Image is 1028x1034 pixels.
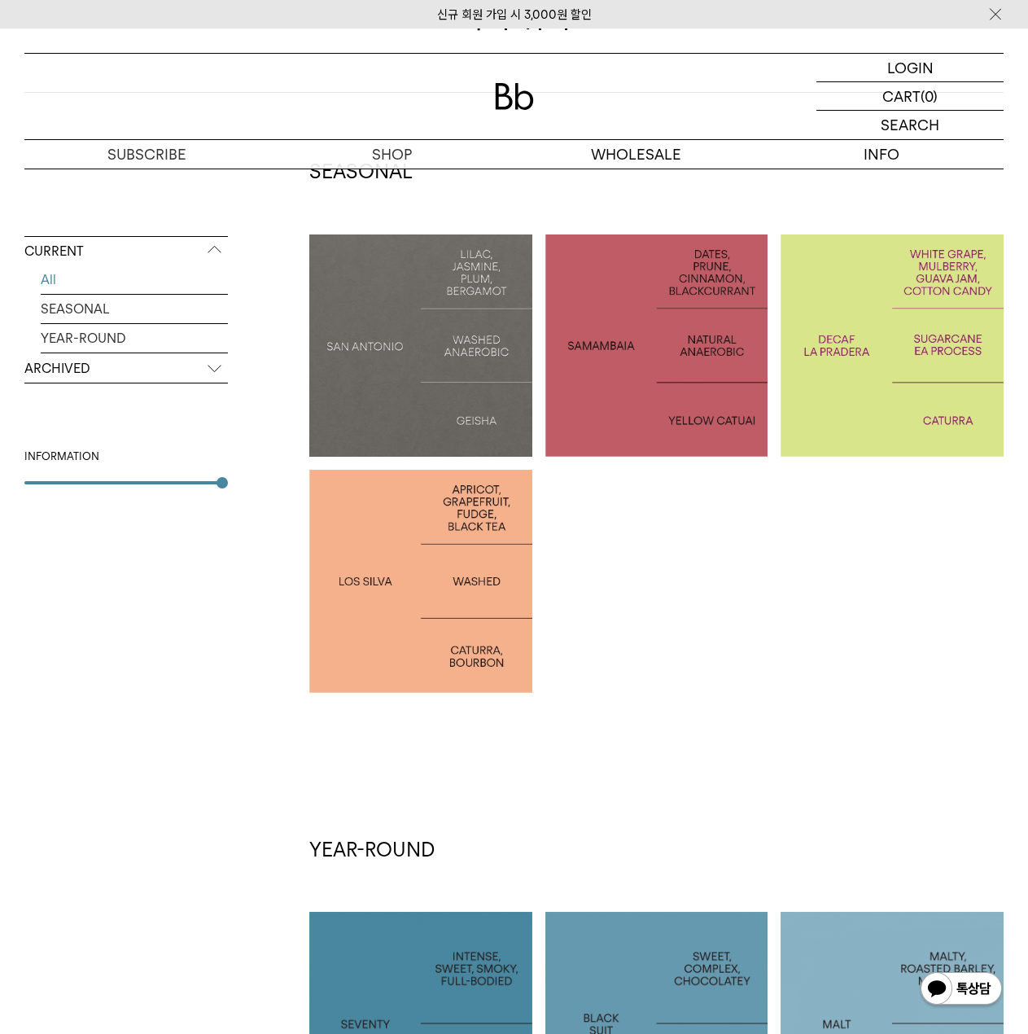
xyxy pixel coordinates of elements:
[495,83,534,110] img: 로고
[781,234,1004,458] a: 콜롬비아 라 프라데라 디카페인 COLOMBIA LA PRADERA DECAF
[309,234,532,458] a: 산 안토니오: 게이샤SAN ANTONIO: GEISHA
[309,470,532,693] a: 페루 로스 실바PERU LOS SILVA
[41,295,228,323] a: SEASONAL
[24,449,228,465] div: INFORMATION
[919,970,1004,1010] img: 카카오톡 채널 1:1 채팅 버튼
[24,354,228,383] p: ARCHIVED
[887,54,934,81] p: LOGIN
[41,324,228,353] a: YEAR-ROUND
[269,140,514,169] a: SHOP
[759,140,1004,169] p: INFO
[514,140,759,169] p: WHOLESALE
[437,7,592,22] a: 신규 회원 가입 시 3,000원 할인
[921,82,938,110] p: (0)
[882,82,921,110] p: CART
[309,158,1004,186] h2: SEASONAL
[309,836,1004,864] h2: YEAR-ROUND
[816,82,1004,111] a: CART (0)
[24,140,269,169] a: SUBSCRIBE
[881,111,939,139] p: SEARCH
[816,54,1004,82] a: LOGIN
[545,234,768,458] a: 브라질 사맘바이아BRAZIL SAMAMBAIA
[24,237,228,266] p: CURRENT
[41,265,228,294] a: All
